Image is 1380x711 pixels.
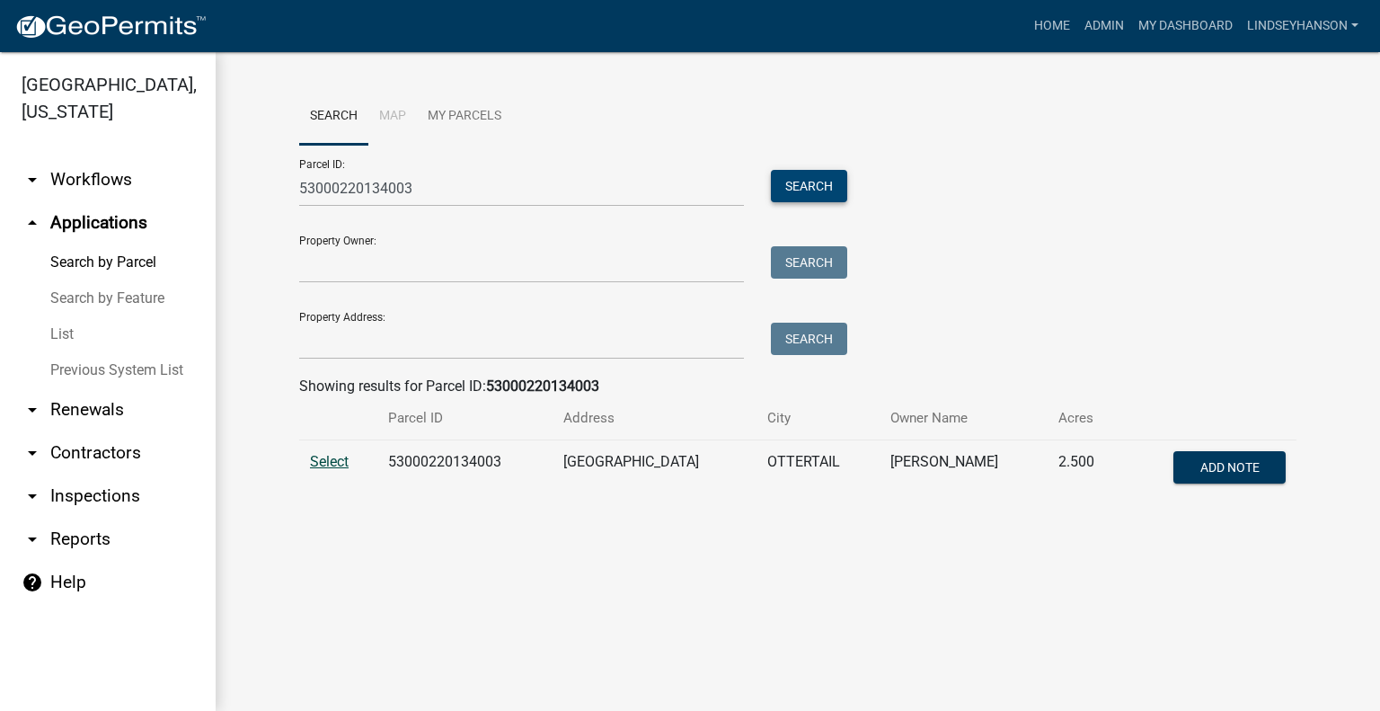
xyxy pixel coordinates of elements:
td: 2.500 [1048,440,1122,500]
td: [PERSON_NAME] [880,440,1048,500]
td: [GEOGRAPHIC_DATA] [553,440,756,500]
i: arrow_drop_down [22,529,43,550]
th: Parcel ID [377,397,553,440]
button: Add Note [1173,451,1286,484]
a: Lindseyhanson [1240,9,1366,43]
i: arrow_drop_down [22,169,43,191]
i: arrow_drop_up [22,212,43,234]
i: arrow_drop_down [22,485,43,507]
th: City [756,397,879,440]
a: Home [1027,9,1077,43]
button: Search [771,323,847,355]
a: Search [299,88,368,146]
i: arrow_drop_down [22,442,43,464]
a: Admin [1077,9,1131,43]
th: Address [553,397,756,440]
button: Search [771,246,847,279]
th: Owner Name [880,397,1048,440]
i: arrow_drop_down [22,399,43,421]
a: My Parcels [417,88,512,146]
strong: 53000220134003 [486,378,599,395]
td: 53000220134003 [377,440,553,500]
div: Showing results for Parcel ID: [299,376,1296,397]
a: Select [310,453,349,470]
span: Add Note [1199,460,1259,475]
th: Acres [1048,397,1122,440]
td: OTTERTAIL [756,440,879,500]
i: help [22,572,43,593]
a: My Dashboard [1131,9,1240,43]
button: Search [771,170,847,202]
